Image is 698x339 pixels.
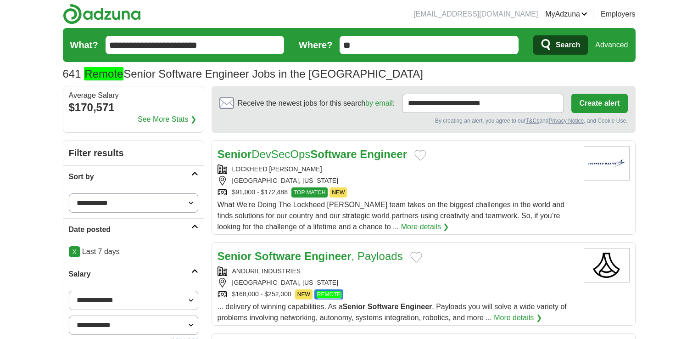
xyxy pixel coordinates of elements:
[69,99,198,116] div: $170,571
[218,289,576,299] div: $168,000 - $252,000
[525,118,539,124] a: T&Cs
[219,117,628,125] div: By creating an alert, you agree to our and , and Cookie Use.
[218,176,576,186] div: [GEOGRAPHIC_DATA], [US_STATE]
[69,269,191,280] h2: Salary
[310,148,357,160] strong: Software
[218,187,576,198] div: $91,000 - $172,488
[595,36,628,54] a: Advanced
[69,171,191,182] h2: Sort by
[63,263,204,285] a: Salary
[232,165,322,173] a: LOCKHEED [PERSON_NAME]
[63,68,424,80] h1: Senior Software Engineer Jobs in the [GEOGRAPHIC_DATA]
[401,303,432,311] strong: Engineer
[601,9,636,20] a: Employers
[218,201,565,231] span: What We're Doing The Lockheed [PERSON_NAME] team takes on the biggest challenges in the world and...
[84,67,123,80] em: Remote
[218,148,407,160] a: SeniorDevSecOpsSoftware Engineer
[218,250,403,262] a: Senior Software Engineer, Payloads
[63,4,141,24] img: Adzuna logo
[410,252,422,263] button: Add to favorite jobs
[414,150,426,161] button: Add to favorite jobs
[70,38,98,52] label: What?
[138,114,196,125] a: See More Stats ❯
[343,303,366,311] strong: Senior
[299,38,332,52] label: Where?
[584,248,630,282] img: ANDURIL INDUSTRIES logo
[63,218,204,241] a: Date posted
[69,224,191,235] h2: Date posted
[63,141,204,165] h2: Filter results
[548,118,584,124] a: Privacy Notice
[238,98,395,109] span: Receive the newest jobs for this search :
[317,291,341,298] em: REMOTE
[218,250,252,262] strong: Senior
[218,148,252,160] strong: Senior
[304,250,352,262] strong: Engineer
[291,187,328,198] span: TOP MATCH
[218,303,567,322] span: ... delivery of winning capabilities. As a , Payloads you will solve a wide variety of problems i...
[571,94,627,113] button: Create alert
[63,66,81,82] span: 641
[360,148,407,160] strong: Engineer
[69,246,198,257] p: Last 7 days
[584,146,630,181] img: Lockheed Martin logo
[255,250,301,262] strong: Software
[69,92,198,99] div: Average Salary
[365,99,393,107] a: by email
[69,246,80,257] a: X
[329,187,347,198] span: NEW
[556,36,580,54] span: Search
[413,9,538,20] li: [EMAIL_ADDRESS][DOMAIN_NAME]
[368,303,399,311] strong: Software
[533,35,588,55] button: Search
[218,278,576,288] div: [GEOGRAPHIC_DATA], [US_STATE]
[63,165,204,188] a: Sort by
[401,221,449,232] a: More details ❯
[494,312,542,323] a: More details ❯
[295,289,313,299] span: NEW
[232,267,301,275] a: ANDURIL INDUSTRIES
[545,9,587,20] a: MyAdzuna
